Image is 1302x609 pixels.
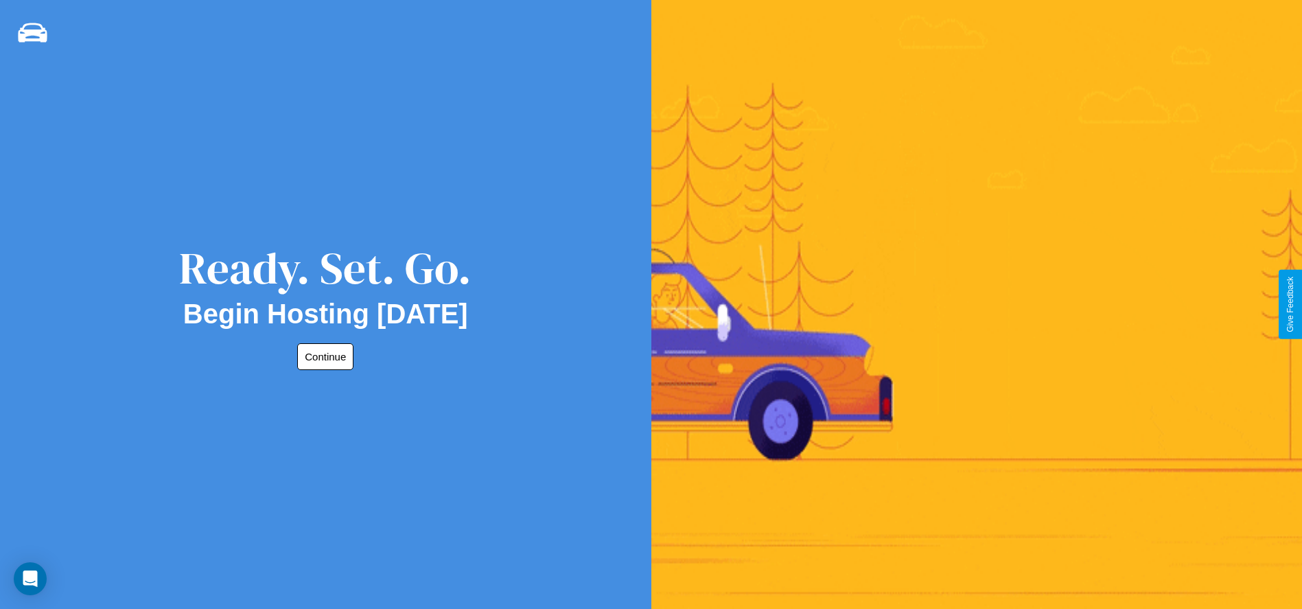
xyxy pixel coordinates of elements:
[183,299,468,330] h2: Begin Hosting [DATE]
[1286,277,1295,332] div: Give Feedback
[297,343,353,370] button: Continue
[179,238,472,299] div: Ready. Set. Go.
[14,562,47,595] div: Open Intercom Messenger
